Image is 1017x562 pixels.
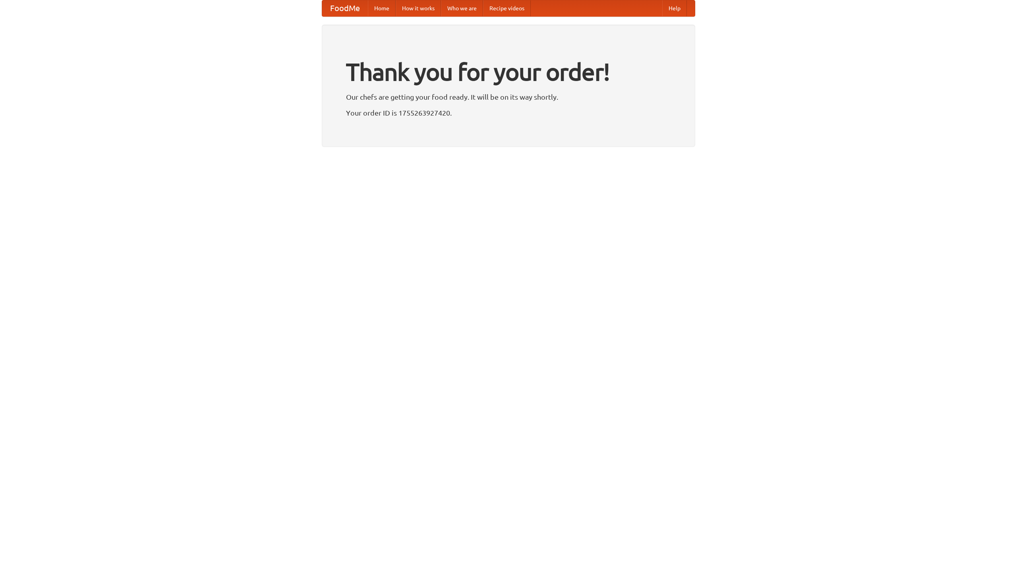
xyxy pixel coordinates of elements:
a: How it works [396,0,441,16]
p: Your order ID is 1755263927420. [346,107,671,119]
a: Home [368,0,396,16]
a: Help [662,0,687,16]
p: Our chefs are getting your food ready. It will be on its way shortly. [346,91,671,103]
a: Recipe videos [483,0,531,16]
h1: Thank you for your order! [346,53,671,91]
a: Who we are [441,0,483,16]
a: FoodMe [322,0,368,16]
